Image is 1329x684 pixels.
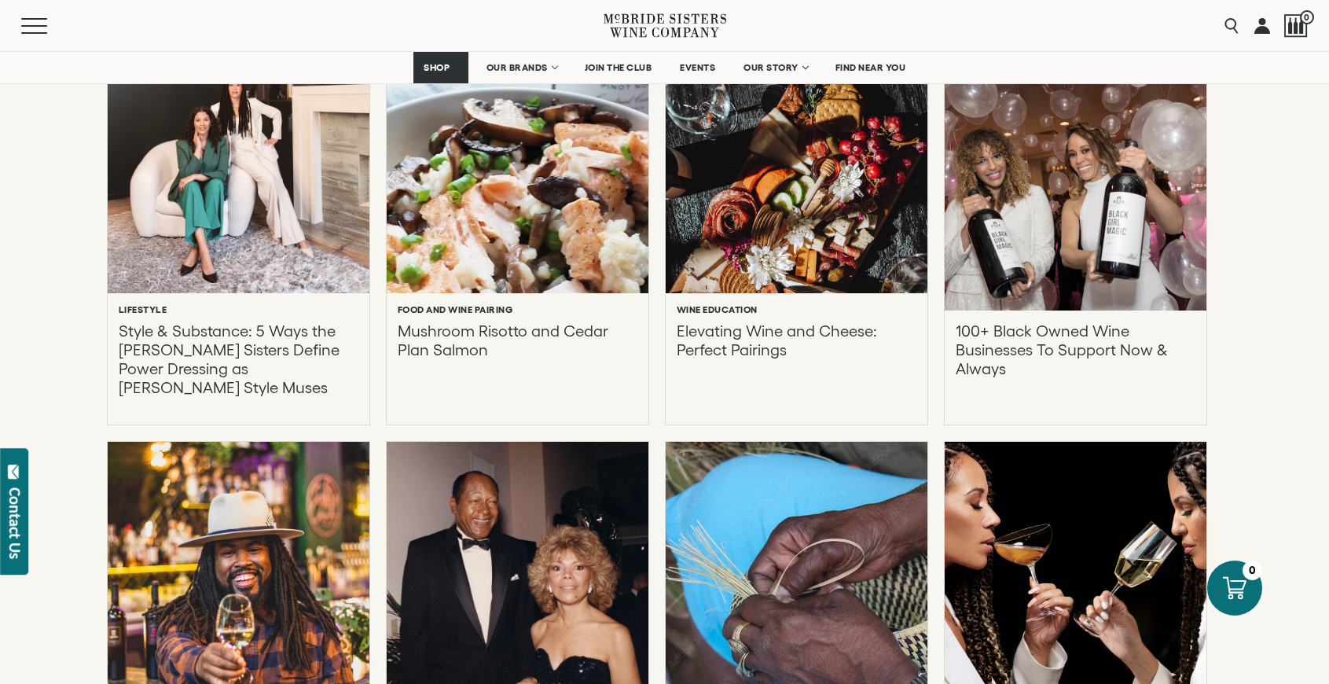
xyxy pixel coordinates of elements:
[476,52,567,83] a: OUR BRANDS
[677,322,916,397] p: Elevating Wine and Cheese: Perfect Pairings
[398,322,637,397] p: Mushroom Risotto and Cedar Plan Salmon
[835,62,906,73] span: FIND NEAR YOU
[108,58,369,425] a: Style & Substance: 5 Ways the McBride Sisters Define Power Dressing as Ann Taylor Style Muses Lif...
[585,62,652,73] span: JOIN THE CLUB
[1243,561,1262,580] div: 0
[119,322,358,397] p: Style & Substance: 5 Ways the [PERSON_NAME] Sisters Define Power Dressing as [PERSON_NAME] Style ...
[21,18,78,34] button: Mobile Menu Trigger
[575,52,663,83] a: JOIN THE CLUB
[398,304,513,315] h6: Food and Wine Pairing
[677,304,758,315] h6: Wine Education
[733,52,817,83] a: OUR STORY
[670,52,725,83] a: EVENTS
[424,62,450,73] span: SHOP
[956,322,1195,397] p: 100+ Black Owned Wine Businesses To Support Now & Always
[1300,10,1314,24] span: 0
[680,62,715,73] span: EVENTS
[7,487,23,559] div: Contact Us
[945,58,1206,425] a: 100+ Black Owned Wine Businesses To Support Now & Always 100+ Black Owned Wine Businesses To Supp...
[666,58,927,425] a: Elevating Wine and Cheese: Perfect Pairings Wine Education Elevating Wine and Cheese: Perfect Pai...
[743,62,799,73] span: OUR STORY
[119,304,167,315] h6: Lifestyle
[387,58,648,425] a: Mushroom Risotto and Cedar Plan Salmon Food and Wine Pairing Mushroom Risotto and Cedar Plan Salmon
[486,62,548,73] span: OUR BRANDS
[413,52,468,83] a: SHOP
[825,52,916,83] a: FIND NEAR YOU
